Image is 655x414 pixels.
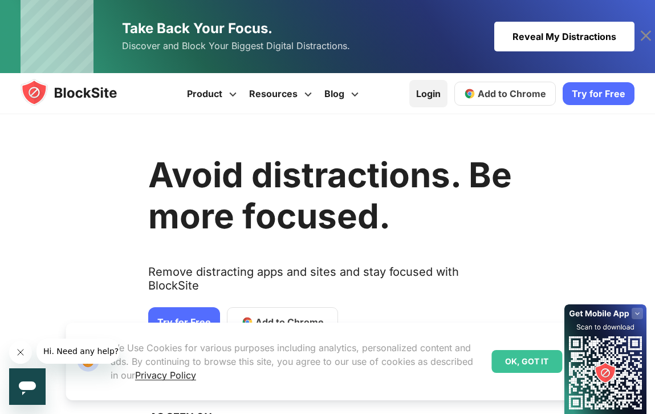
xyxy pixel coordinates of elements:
[491,350,562,373] div: OK, GOT IT
[111,341,482,382] p: We Use Cookies for various purposes including analytics, personalized content and ads. By continu...
[148,307,220,337] a: Try for Free
[320,73,367,114] a: Blog
[409,80,447,107] a: Login
[182,73,245,114] a: Product
[148,154,512,236] h1: Avoid distractions. Be more focused.
[227,307,338,337] a: Add to Chrome
[21,79,139,106] img: blocksite-icon.5d769676.svg
[122,20,272,37] span: Take Back Your Focus.
[135,369,196,381] a: Privacy Policy
[494,22,634,51] div: Reveal My Distractions
[9,341,32,364] iframe: Close message
[563,82,634,105] a: Try for Free
[454,82,556,106] a: Add to Chrome
[478,88,546,99] span: Add to Chrome
[148,265,512,302] text: Remove distracting apps and sites and stay focused with BlockSite
[122,38,350,54] span: Discover and Block Your Biggest Digital Distractions.
[9,368,46,405] iframe: Button to launch messaging window
[36,339,119,364] iframe: Message from company
[245,73,320,114] a: Resources
[464,88,475,99] img: chrome-icon.svg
